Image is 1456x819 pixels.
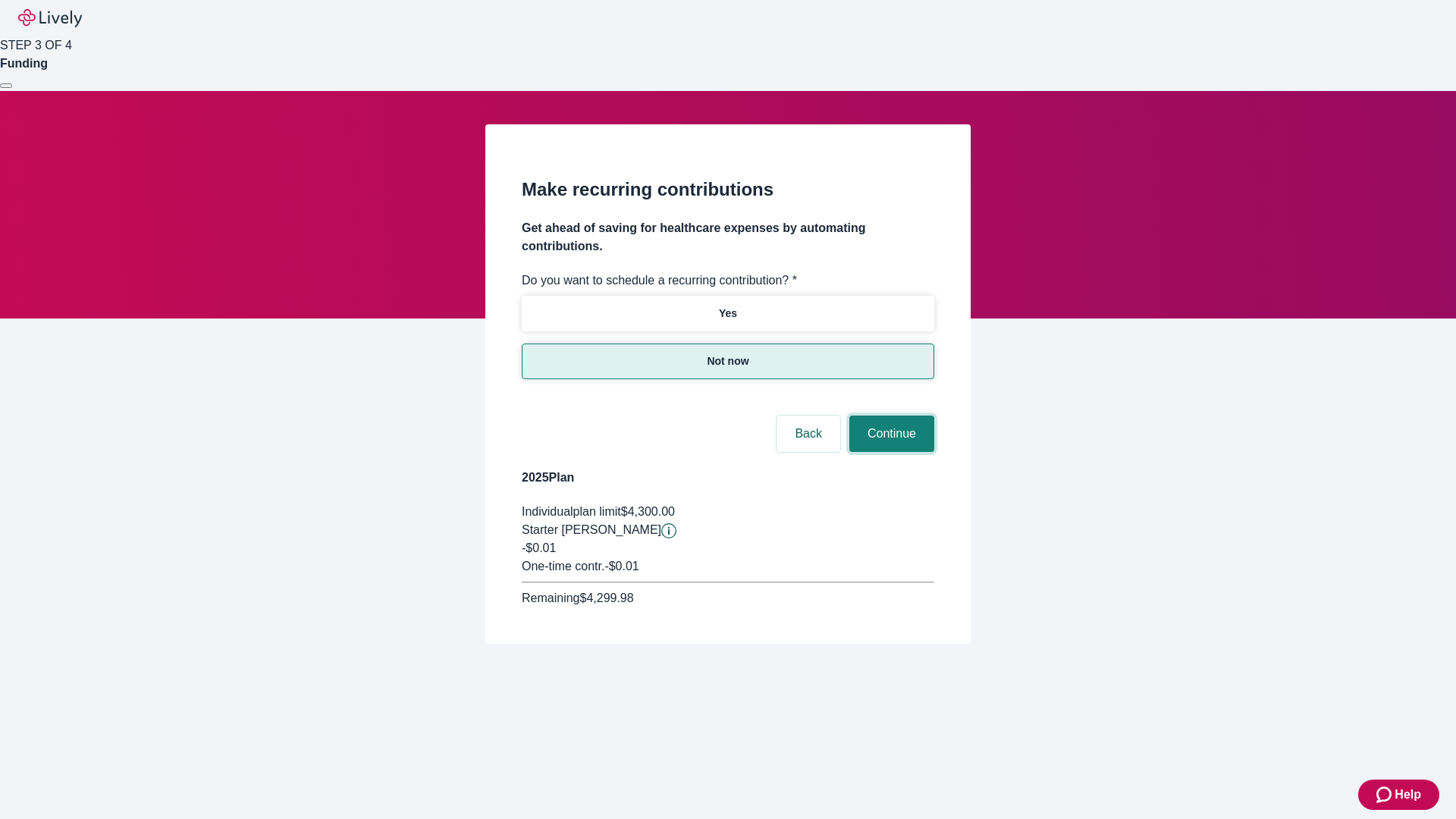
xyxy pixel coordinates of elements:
[522,271,797,290] label: Do you want to schedule a recurring contribution? *
[522,296,934,331] button: Yes
[849,416,934,452] button: Continue
[1395,786,1421,804] span: Help
[522,591,579,604] span: Remaining
[661,523,676,538] button: Lively will contribute $0.01 to establish your account
[522,176,934,203] h2: Make recurring contributions
[777,416,840,452] button: Back
[1358,780,1439,810] button: Zendesk support iconHelp
[522,505,621,518] span: Individual plan limit
[661,523,676,538] svg: Starter penny details
[621,505,675,518] span: $4,300.00
[522,344,934,379] button: Not now
[522,560,604,573] span: One-time contr.
[1376,786,1395,804] svg: Zendesk support icon
[522,219,934,256] h4: Get ahead of saving for healthcare expenses by automating contributions.
[522,541,556,554] span: -$0.01
[719,306,737,322] p: Yes
[522,523,661,536] span: Starter [PERSON_NAME]
[522,469,934,487] h4: 2025 Plan
[604,560,639,573] span: - $0.01
[18,9,82,27] img: Lively
[707,353,748,369] p: Not now
[579,591,633,604] span: $4,299.98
